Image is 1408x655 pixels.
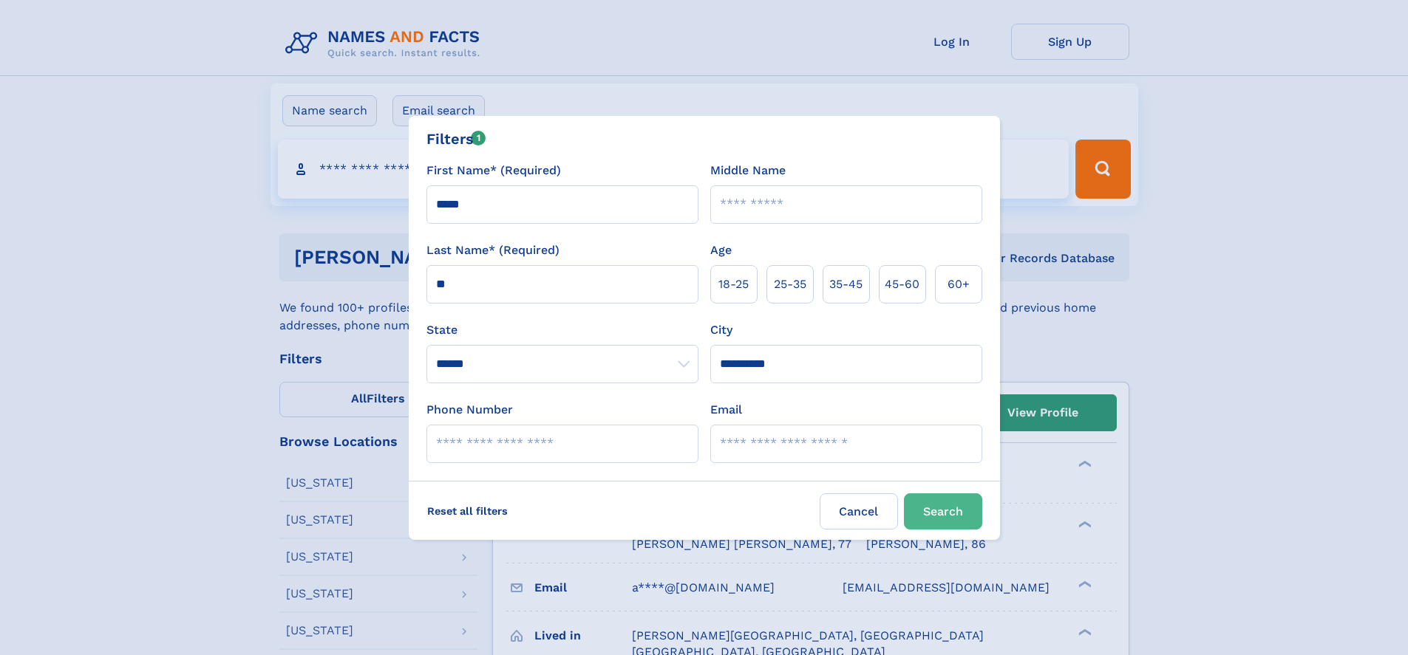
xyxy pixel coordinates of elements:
label: Phone Number [426,401,513,419]
span: 35‑45 [829,275,863,293]
button: Search [904,493,982,529]
span: 25‑35 [774,275,806,293]
label: City [710,321,732,339]
label: Cancel [820,493,898,529]
span: 45‑60 [885,275,919,293]
label: Email [710,401,742,419]
label: First Name* (Required) [426,162,561,179]
label: Middle Name [710,162,786,179]
label: Last Name* (Required) [426,241,560,259]
label: State [426,321,698,339]
span: 18‑25 [718,275,749,293]
span: 60+ [948,275,970,293]
label: Reset all filters [418,493,517,529]
div: Filters [426,128,486,150]
label: Age [710,241,732,259]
